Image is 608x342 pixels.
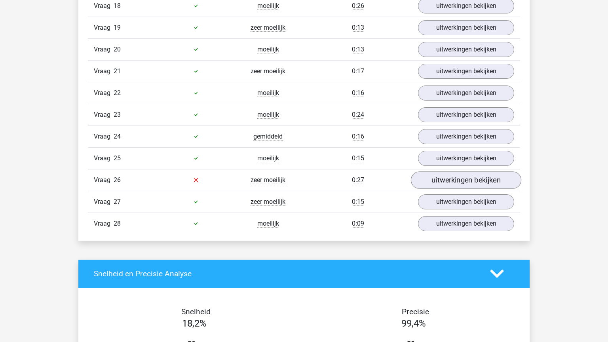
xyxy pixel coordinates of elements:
[94,269,478,278] h4: Snelheid en Precisie Analyse
[114,133,121,140] span: 24
[114,67,121,75] span: 21
[114,176,121,184] span: 26
[251,176,285,184] span: zeer moeilijk
[418,107,514,122] a: uitwerkingen bekijken
[114,111,121,118] span: 23
[94,66,114,76] span: Vraag
[418,85,514,101] a: uitwerkingen bekijken
[257,89,279,97] span: moeilijk
[352,176,364,184] span: 0:27
[114,2,121,9] span: 18
[401,318,426,329] span: 99,4%
[418,151,514,166] a: uitwerkingen bekijken
[94,219,114,228] span: Vraag
[251,198,285,206] span: zeer moeilijk
[352,24,364,32] span: 0:13
[418,64,514,79] a: uitwerkingen bekijken
[418,20,514,35] a: uitwerkingen bekijken
[257,46,279,53] span: moeilijk
[418,42,514,57] a: uitwerkingen bekijken
[257,2,279,10] span: moeilijk
[253,133,283,141] span: gemiddeld
[114,46,121,53] span: 20
[257,111,279,119] span: moeilijk
[94,307,298,316] h4: Snelheid
[251,67,285,75] span: zeer moeilijk
[257,154,279,162] span: moeilijk
[182,318,207,329] span: 18,2%
[352,67,364,75] span: 0:17
[94,1,114,11] span: Vraag
[251,24,285,32] span: zeer moeilijk
[114,89,121,97] span: 22
[418,129,514,144] a: uitwerkingen bekijken
[94,154,114,163] span: Vraag
[114,154,121,162] span: 25
[94,110,114,120] span: Vraag
[352,111,364,119] span: 0:24
[352,89,364,97] span: 0:16
[418,216,514,231] a: uitwerkingen bekijken
[352,154,364,162] span: 0:15
[352,133,364,141] span: 0:16
[352,46,364,53] span: 0:13
[94,175,114,185] span: Vraag
[94,132,114,141] span: Vraag
[114,198,121,205] span: 27
[411,171,521,189] a: uitwerkingen bekijken
[94,45,114,54] span: Vraag
[94,197,114,207] span: Vraag
[94,88,114,98] span: Vraag
[257,220,279,228] span: moeilijk
[352,198,364,206] span: 0:15
[418,194,514,209] a: uitwerkingen bekijken
[114,220,121,227] span: 28
[114,24,121,31] span: 19
[313,307,517,316] h4: Precisie
[352,2,364,10] span: 0:26
[94,23,114,32] span: Vraag
[352,220,364,228] span: 0:09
